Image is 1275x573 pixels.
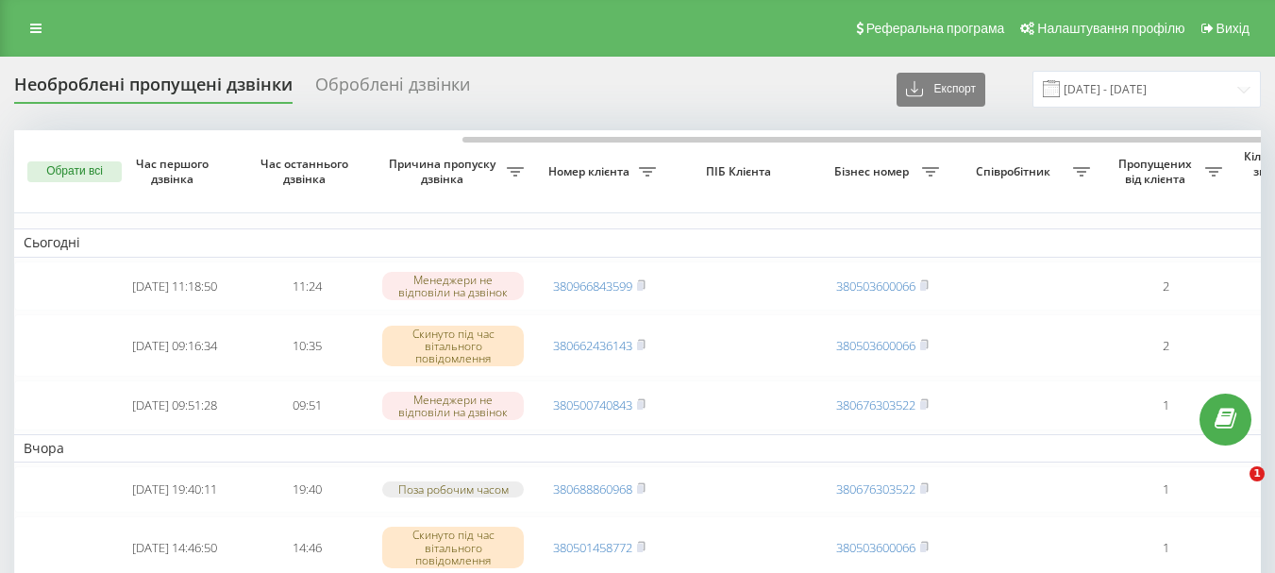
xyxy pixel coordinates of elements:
div: Оброблені дзвінки [315,75,470,104]
a: 380503600066 [836,278,915,295]
div: Поза робочим часом [382,481,524,497]
td: 1 [1099,466,1232,513]
span: Вихід [1216,21,1250,36]
a: 380503600066 [836,539,915,556]
td: 11:24 [241,261,373,312]
td: [DATE] 11:18:50 [109,261,241,312]
span: Налаштування профілю [1037,21,1184,36]
span: Пропущених від клієнта [1109,157,1205,186]
span: Час останнього дзвінка [256,157,358,186]
span: ПІБ Клієнта [681,164,800,179]
td: 10:35 [241,314,373,377]
button: Експорт [897,73,985,107]
span: Номер клієнта [543,164,639,179]
span: Причина пропуску дзвінка [382,157,507,186]
td: 2 [1099,314,1232,377]
span: Реферальна програма [866,21,1005,36]
a: 380688860968 [553,480,632,497]
span: Час першого дзвінка [124,157,226,186]
a: 380662436143 [553,337,632,354]
div: Менеджери не відповіли на дзвінок [382,272,524,300]
td: [DATE] 19:40:11 [109,466,241,513]
td: 19:40 [241,466,373,513]
button: Обрати всі [27,161,122,182]
td: [DATE] 09:51:28 [109,380,241,430]
td: 1 [1099,380,1232,430]
div: Скинуто під час вітального повідомлення [382,527,524,568]
div: Менеджери не відповіли на дзвінок [382,392,524,420]
a: 380676303522 [836,480,915,497]
a: 380503600066 [836,337,915,354]
a: 380966843599 [553,278,632,295]
td: 2 [1099,261,1232,312]
a: 380500740843 [553,396,632,413]
iframe: Intercom live chat [1211,466,1256,512]
td: 09:51 [241,380,373,430]
a: 380501458772 [553,539,632,556]
div: Необроблені пропущені дзвінки [14,75,293,104]
div: Скинуто під час вітального повідомлення [382,326,524,367]
a: 380676303522 [836,396,915,413]
td: [DATE] 09:16:34 [109,314,241,377]
span: Бізнес номер [826,164,922,179]
span: 1 [1250,466,1265,481]
span: Співробітник [958,164,1073,179]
